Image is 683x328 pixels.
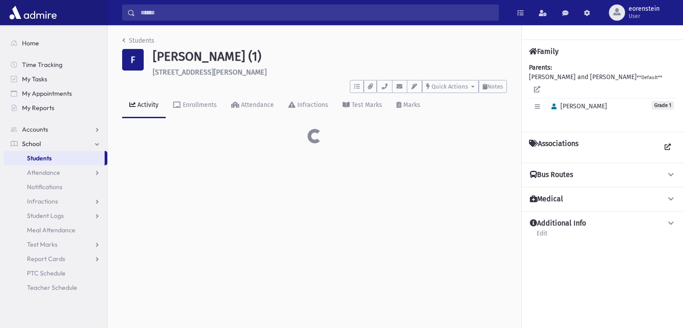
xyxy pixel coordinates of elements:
div: Activity [136,101,159,109]
span: [PERSON_NAME] [547,102,607,110]
a: Report Cards [4,252,107,266]
a: Students [4,151,105,165]
div: Marks [401,101,420,109]
span: PTC Schedule [27,269,66,277]
a: Student Logs [4,208,107,223]
span: eorenstein [629,5,660,13]
b: Parents: [529,64,552,71]
span: Student Logs [27,212,64,220]
img: AdmirePro [7,4,59,22]
a: Attendance [224,93,281,118]
span: Notes [487,83,503,90]
h4: Medical [530,195,563,204]
a: Attendance [4,165,107,180]
h4: Additional Info [530,219,586,228]
span: School [22,140,41,148]
div: Attendance [239,101,274,109]
a: Test Marks [335,93,389,118]
span: Quick Actions [432,83,468,90]
div: Enrollments [181,101,217,109]
button: Additional Info [529,219,676,228]
span: Teacher Schedule [27,284,77,292]
a: School [4,137,107,151]
a: Teacher Schedule [4,280,107,295]
a: PTC Schedule [4,266,107,280]
span: Grade 1 [652,101,674,110]
a: Home [4,36,107,50]
a: View all Associations [660,139,676,155]
span: Attendance [27,168,60,177]
input: Search [135,4,498,21]
h6: [STREET_ADDRESS][PERSON_NAME] [153,68,507,76]
a: My Reports [4,101,107,115]
a: Test Marks [4,237,107,252]
button: Quick Actions [422,80,479,93]
a: Infractions [4,194,107,208]
div: Infractions [295,101,328,109]
nav: breadcrumb [122,36,154,49]
span: My Tasks [22,75,47,83]
a: Infractions [281,93,335,118]
a: Meal Attendance [4,223,107,237]
h1: [PERSON_NAME] (1) [153,49,507,64]
div: F [122,49,144,71]
span: User [629,13,660,20]
h4: Bus Routes [530,170,573,180]
a: Students [122,37,154,44]
span: Home [22,39,39,47]
span: My Reports [22,104,54,112]
button: Notes [479,80,507,93]
button: Medical [529,195,676,204]
a: Notifications [4,180,107,194]
a: My Tasks [4,72,107,86]
a: Marks [389,93,427,118]
span: Notifications [27,183,62,191]
span: Meal Attendance [27,226,75,234]
div: [PERSON_NAME] and [PERSON_NAME] [529,63,676,124]
div: Test Marks [350,101,382,109]
a: Accounts [4,122,107,137]
span: Test Marks [27,240,57,248]
a: Activity [122,93,166,118]
h4: Associations [529,139,578,155]
a: Edit [536,228,548,244]
span: Report Cards [27,255,65,263]
span: Students [27,154,52,162]
a: Enrollments [166,93,224,118]
button: Bus Routes [529,170,676,180]
span: Infractions [27,197,58,205]
span: Accounts [22,125,48,133]
h4: Family [529,47,559,56]
a: My Appointments [4,86,107,101]
a: Time Tracking [4,58,107,72]
span: My Appointments [22,89,72,98]
span: Time Tracking [22,61,62,69]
